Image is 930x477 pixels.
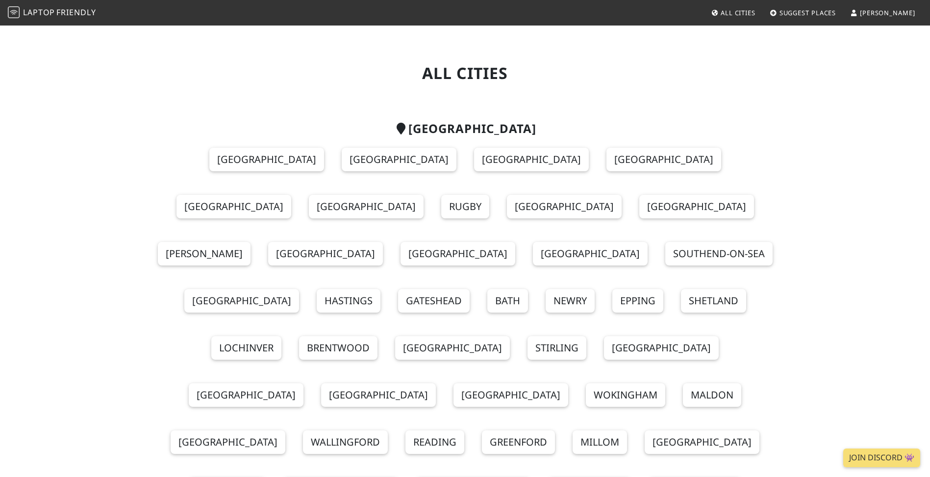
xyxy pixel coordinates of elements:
a: Millom [573,430,627,454]
span: All Cities [721,8,755,17]
a: Epping [612,289,663,313]
a: Hastings [317,289,380,313]
span: Friendly [56,7,96,18]
a: Brentwood [299,336,377,360]
a: Maldon [683,383,741,407]
a: LaptopFriendly LaptopFriendly [8,4,96,22]
a: Lochinver [211,336,281,360]
h1: All Cities [148,64,783,82]
img: LaptopFriendly [8,6,20,18]
a: [GEOGRAPHIC_DATA] [171,430,285,454]
a: Join Discord 👾 [843,449,920,467]
a: [GEOGRAPHIC_DATA] [645,430,759,454]
a: [PERSON_NAME] [846,4,919,22]
a: Stirling [528,336,586,360]
a: [PERSON_NAME] [158,242,251,265]
a: [GEOGRAPHIC_DATA] [309,195,424,218]
a: Wallingford [303,430,388,454]
a: All Cities [707,4,759,22]
a: Newry [546,289,595,313]
a: Bath [487,289,528,313]
span: Suggest Places [779,8,836,17]
a: Gateshead [398,289,470,313]
a: [GEOGRAPHIC_DATA] [401,242,515,265]
a: Reading [405,430,464,454]
a: [GEOGRAPHIC_DATA] [453,383,568,407]
h2: [GEOGRAPHIC_DATA] [148,122,783,136]
a: [GEOGRAPHIC_DATA] [342,148,456,171]
a: [GEOGRAPHIC_DATA] [176,195,291,218]
a: [GEOGRAPHIC_DATA] [321,383,436,407]
a: [GEOGRAPHIC_DATA] [395,336,510,360]
span: [PERSON_NAME] [860,8,915,17]
a: Wokingham [586,383,665,407]
a: [GEOGRAPHIC_DATA] [639,195,754,218]
a: [GEOGRAPHIC_DATA] [533,242,648,265]
a: [GEOGRAPHIC_DATA] [606,148,721,171]
a: [GEOGRAPHIC_DATA] [189,383,303,407]
a: [GEOGRAPHIC_DATA] [507,195,622,218]
span: Laptop [23,7,55,18]
a: Shetland [681,289,746,313]
a: Suggest Places [766,4,840,22]
a: [GEOGRAPHIC_DATA] [604,336,719,360]
a: [GEOGRAPHIC_DATA] [184,289,299,313]
a: [GEOGRAPHIC_DATA] [268,242,383,265]
a: [GEOGRAPHIC_DATA] [209,148,324,171]
a: [GEOGRAPHIC_DATA] [474,148,589,171]
a: Rugby [441,195,489,218]
a: Greenford [482,430,555,454]
a: Southend-on-Sea [665,242,773,265]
